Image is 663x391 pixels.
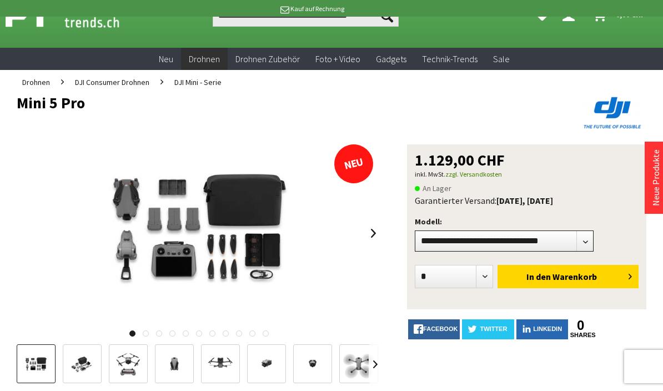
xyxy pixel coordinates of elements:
[22,77,50,87] span: Drohnen
[189,53,220,64] span: Drohnen
[151,48,181,71] a: Neu
[570,319,591,332] a: 0
[423,325,458,332] span: facebook
[308,48,368,71] a: Foto + Video
[174,77,222,87] span: DJI Mini - Serie
[159,53,173,64] span: Neu
[498,265,639,288] button: In den Warenkorb
[415,215,639,228] p: Modell:
[552,271,597,282] span: Warenkorb
[516,319,568,339] a: LinkedIn
[415,195,639,206] div: Garantierter Versand:
[570,332,591,339] a: shares
[533,325,562,332] span: LinkedIn
[66,144,333,322] img: Mini 5 Pro
[496,195,553,206] b: [DATE], [DATE]
[462,319,514,339] a: twitter
[445,170,502,178] a: zzgl. Versandkosten
[422,53,478,64] span: Technik-Trends
[228,48,308,71] a: Drohnen Zubehör
[415,182,451,195] span: An Lager
[169,70,227,94] a: DJI Mini - Serie
[414,48,485,71] a: Technik-Trends
[485,48,518,71] a: Sale
[368,48,414,71] a: Gadgets
[580,94,646,131] img: DJI
[415,152,505,168] span: 1.129,00 CHF
[408,319,460,339] a: facebook
[376,53,406,64] span: Gadgets
[480,325,507,332] span: twitter
[20,354,52,375] img: Vorschau: Mini 5 Pro
[75,77,149,87] span: DJI Consumer Drohnen
[235,53,300,64] span: Drohnen Zubehör
[650,149,661,206] a: Neue Produkte
[315,53,360,64] span: Foto + Video
[415,168,639,181] p: inkl. MwSt.
[69,70,155,94] a: DJI Consumer Drohnen
[181,48,228,71] a: Drohnen
[526,271,551,282] span: In den
[17,70,56,94] a: Drohnen
[17,94,520,111] h1: Mini 5 Pro
[493,53,510,64] span: Sale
